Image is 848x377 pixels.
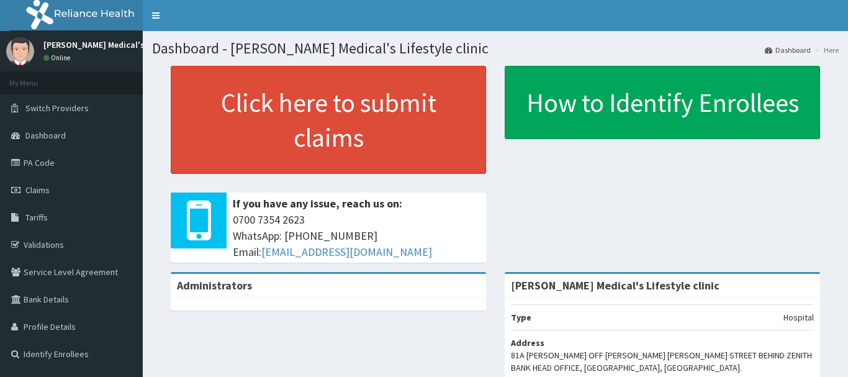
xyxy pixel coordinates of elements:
b: Administrators [177,278,252,293]
a: Online [43,53,73,62]
span: 0700 7354 2623 WhatsApp: [PHONE_NUMBER] Email: [233,212,480,260]
li: Here [812,45,839,55]
strong: [PERSON_NAME] Medical's Lifestyle clinic [511,278,719,293]
span: Claims [25,184,50,196]
h1: Dashboard - [PERSON_NAME] Medical's Lifestyle clinic [152,40,839,57]
a: [EMAIL_ADDRESS][DOMAIN_NAME] [261,245,432,259]
b: If you have any issue, reach us on: [233,196,402,211]
span: Tariffs [25,212,48,223]
a: Dashboard [765,45,811,55]
img: User Image [6,37,34,65]
p: [PERSON_NAME] Medical's Lifestyle Clinic [43,40,204,49]
b: Address [511,337,544,348]
a: How to Identify Enrollees [505,66,820,139]
p: Hospital [783,311,814,324]
a: Click here to submit claims [171,66,486,174]
span: Switch Providers [25,102,89,114]
p: 81A [PERSON_NAME] OFF [PERSON_NAME] [PERSON_NAME] STREET BEHIND ZENITH BANK HEAD OFFICE, [GEOGRAP... [511,349,814,374]
span: Dashboard [25,130,66,141]
b: Type [511,312,531,323]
